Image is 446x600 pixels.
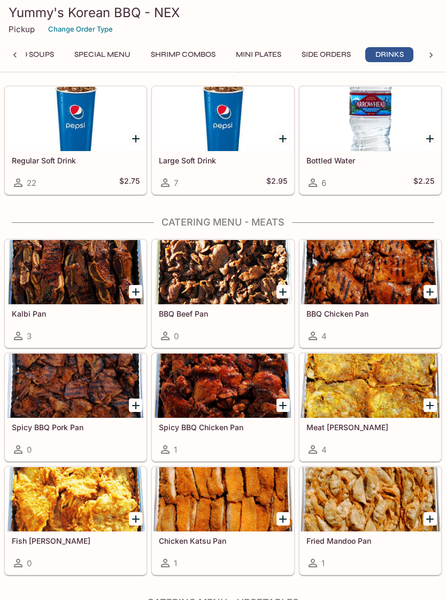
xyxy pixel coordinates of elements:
[321,178,326,188] span: 6
[306,309,434,318] h5: BBQ Chicken Pan
[152,240,293,304] div: BBQ Beef Pan
[276,512,290,526] button: Add Chicken Katsu Pan
[174,558,177,568] span: 1
[5,239,147,348] a: Kalbi Pan3
[152,86,294,194] a: Large Soft Drink7$2.95
[424,132,437,145] button: Add Bottled Water
[159,536,287,545] h5: Chicken Katsu Pan
[424,399,437,412] button: Add Meat Jun Pan
[152,354,293,418] div: Spicy BBQ Chicken Pan
[424,512,437,526] button: Add Fried Mandoo Pan
[306,536,434,545] h5: Fried Mandoo Pan
[145,47,221,62] button: Shrimp Combos
[424,285,437,298] button: Add BBQ Chicken Pan
[129,399,142,412] button: Add Spicy BBQ Pork Pan
[12,309,140,318] h5: Kalbi Pan
[299,239,441,348] a: BBQ Chicken Pan4
[5,467,147,575] a: Fish [PERSON_NAME]0
[152,467,294,575] a: Chicken Katsu Pan1
[12,156,140,165] h5: Regular Soft Drink
[5,354,146,418] div: Spicy BBQ Pork Pan
[12,423,140,432] h5: Spicy BBQ Pork Pan
[300,467,441,531] div: Fried Mandoo Pan
[5,353,147,461] a: Spicy BBQ Pork Pan0
[174,178,178,188] span: 7
[27,178,36,188] span: 22
[276,285,290,298] button: Add BBQ Beef Pan
[300,354,441,418] div: Meat Jun Pan
[230,47,287,62] button: Mini Plates
[152,467,293,531] div: Chicken Katsu Pan
[306,156,434,165] h5: Bottled Water
[306,423,434,432] h5: Meat [PERSON_NAME]
[276,132,290,145] button: Add Large Soft Drink
[299,86,441,194] a: Bottled Water6$2.25
[321,331,327,341] span: 4
[174,331,179,341] span: 0
[299,353,441,461] a: Meat [PERSON_NAME]4
[129,512,142,526] button: Add Fish Jun Pan
[152,353,294,461] a: Spicy BBQ Chicken Pan1
[413,176,434,189] h5: $2.25
[365,47,413,62] button: Drinks
[159,156,287,165] h5: Large Soft Drink
[68,47,136,62] button: Special Menu
[5,467,146,531] div: Fish Jun Pan
[9,24,35,34] p: Pickup
[119,176,140,189] h5: $2.75
[159,423,287,432] h5: Spicy BBQ Chicken Pan
[152,87,293,151] div: Large Soft Drink
[152,239,294,348] a: BBQ Beef Pan0
[27,445,32,455] span: 0
[129,285,142,298] button: Add Kalbi Pan
[296,47,357,62] button: Side Orders
[27,331,32,341] span: 3
[276,399,290,412] button: Add Spicy BBQ Chicken Pan
[266,176,287,189] h5: $2.95
[321,558,325,568] span: 1
[5,86,147,194] a: Regular Soft Drink22$2.75
[4,216,442,228] h4: Catering Menu - Meats
[159,309,287,318] h5: BBQ Beef Pan
[299,467,441,575] a: Fried Mandoo Pan1
[300,87,441,151] div: Bottled Water
[5,240,146,304] div: Kalbi Pan
[321,445,327,455] span: 4
[12,536,140,545] h5: Fish [PERSON_NAME]
[300,240,441,304] div: BBQ Chicken Pan
[129,132,142,145] button: Add Regular Soft Drink
[43,21,118,37] button: Change Order Type
[27,558,32,568] span: 0
[174,445,177,455] span: 1
[9,4,437,21] h3: Yummy's Korean BBQ - NEX
[5,87,146,151] div: Regular Soft Drink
